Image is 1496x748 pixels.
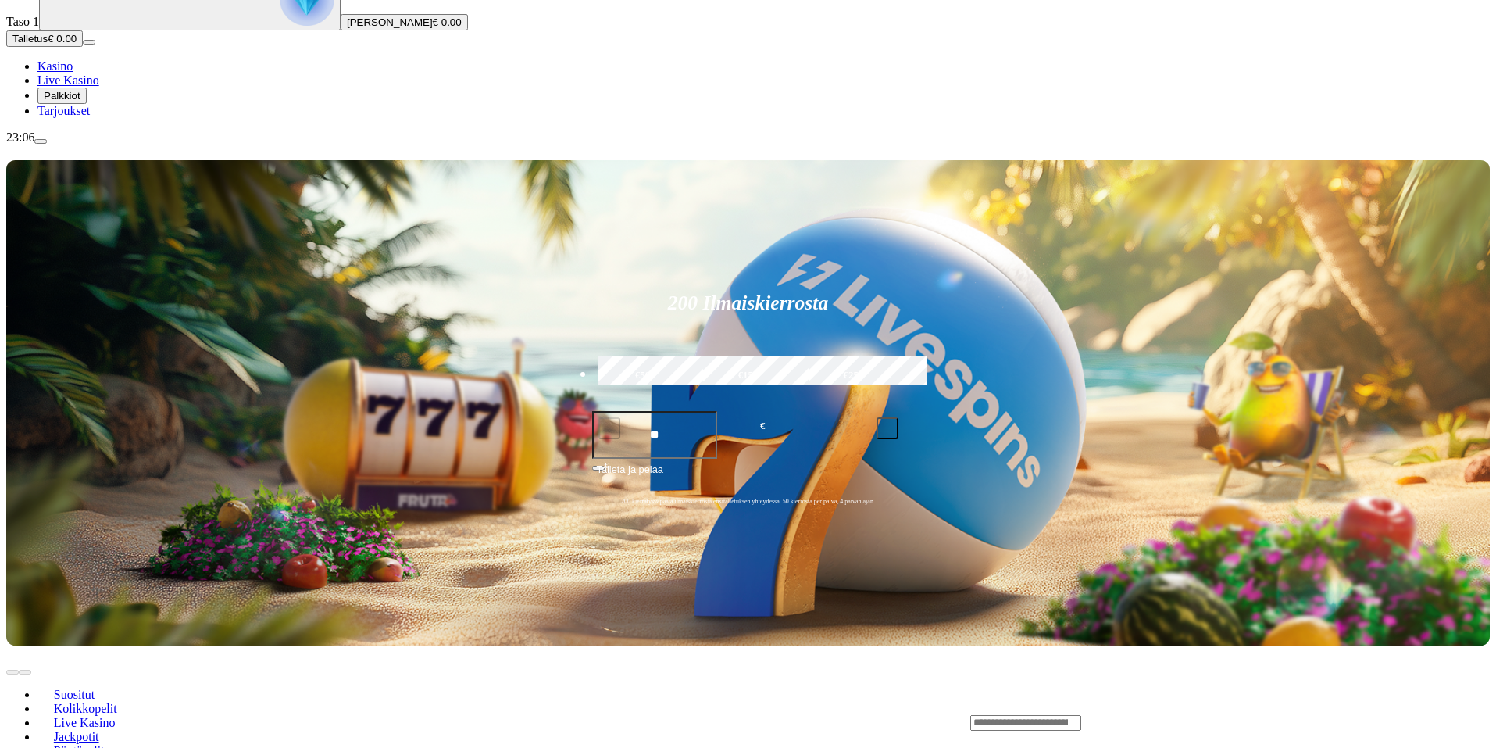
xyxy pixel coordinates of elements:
[877,417,898,439] button: plus icon
[592,461,905,491] button: Talleta ja pelaa
[34,139,47,144] button: menu
[48,730,105,743] span: Jackpotit
[37,696,133,720] a: Kolikkopelit
[347,16,433,28] span: [PERSON_NAME]
[6,131,34,144] span: 23:06
[6,59,1490,118] nav: Main menu
[12,33,48,45] span: Talletus
[37,682,111,706] a: Suositut
[970,715,1081,731] input: Search
[37,104,90,117] a: Tarjoukset
[433,16,462,28] span: € 0.00
[48,702,123,715] span: Kolikkopelit
[341,14,468,30] button: [PERSON_NAME]€ 0.00
[37,73,99,87] a: Live Kasino
[37,725,115,748] a: Jackpotit
[19,670,31,675] button: next slide
[83,40,95,45] button: menu
[699,353,796,399] label: €150
[37,88,87,104] button: Palkkiot
[6,15,39,28] span: Taso 1
[6,30,83,47] button: Talletusplus icon€ 0.00
[805,353,902,399] label: €250
[597,462,663,490] span: Talleta ja pelaa
[605,460,609,470] span: €
[37,710,131,734] a: Live Kasino
[37,59,73,73] a: Kasino
[6,670,19,675] button: prev slide
[48,716,122,729] span: Live Kasino
[48,688,101,701] span: Suositut
[594,353,691,399] label: €50
[44,90,80,102] span: Palkkiot
[48,33,77,45] span: € 0.00
[760,419,765,434] span: €
[598,417,620,439] button: minus icon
